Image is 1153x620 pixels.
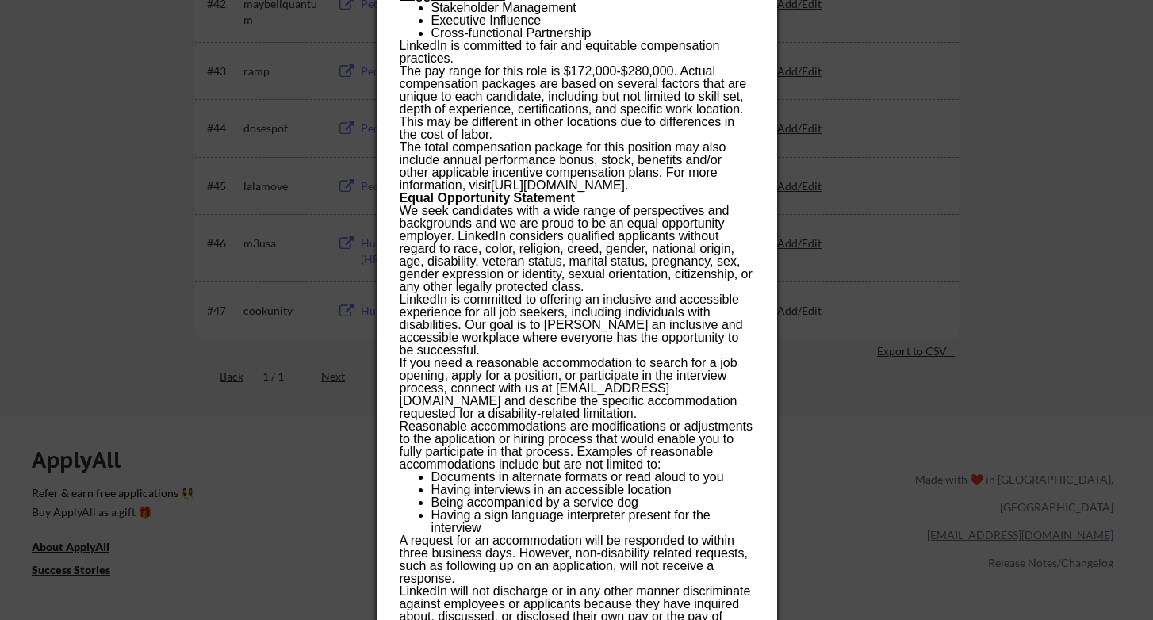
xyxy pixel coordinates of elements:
[431,14,753,27] li: Executive Influence
[431,484,753,496] li: Having interviews in an accessible location
[400,65,753,141] p: The pay range for this role is $172,000-$280,000. Actual compensation packages are based on sever...
[400,293,753,357] p: LinkedIn is committed to offering an inclusive and accessible experience for all job seekers, inc...
[400,534,753,585] p: A request for an accommodation will be responded to within three business days. However, non-disa...
[400,40,753,65] p: LinkedIn is committed to fair and equitable compensation practices.
[400,191,575,205] strong: Equal Opportunity Statement
[400,357,753,420] p: If you need a reasonable accommodation to search for a job opening, apply for a position, or part...
[431,2,753,14] li: Stakeholder Management
[491,178,625,192] a: [URL][DOMAIN_NAME]
[400,205,753,293] p: We seek candidates with a wide range of perspectives and backgrounds and we are proud to be an eq...
[431,509,753,534] li: Having a sign language interpreter present for the interview
[431,496,753,509] li: Being accompanied by a service dog
[400,141,753,192] p: The total compensation package for this position may also include annual performance bonus, stock...
[400,420,753,471] p: Reasonable accommodations are modifications or adjustments to the application or hiring process t...
[431,471,753,484] li: Documents in alternate formats or read aloud to you
[431,27,753,40] li: Cross-functional Partnership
